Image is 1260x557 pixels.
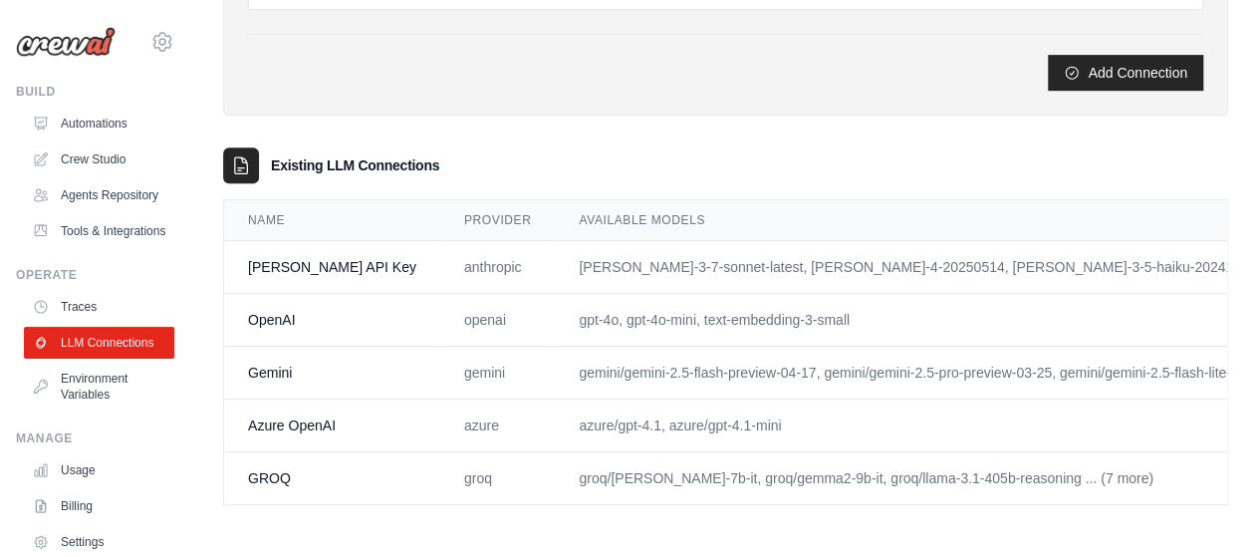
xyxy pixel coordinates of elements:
a: LLM Connections [24,327,174,359]
td: azure [440,400,555,452]
a: Crew Studio [24,143,174,175]
div: Manage [16,430,174,446]
th: Provider [440,200,555,241]
td: [PERSON_NAME] API Key [224,241,440,294]
a: Billing [24,490,174,522]
div: Build [16,84,174,100]
a: Agents Repository [24,179,174,211]
button: Add Connection [1048,55,1203,91]
a: Environment Variables [24,363,174,411]
a: Automations [24,108,174,139]
th: Name [224,200,440,241]
td: GROQ [224,452,440,505]
td: groq [440,452,555,505]
td: gemini [440,347,555,400]
a: Usage [24,454,174,486]
td: Azure OpenAI [224,400,440,452]
a: Traces [24,291,174,323]
img: Logo [16,27,116,57]
td: anthropic [440,241,555,294]
a: Tools & Integrations [24,215,174,247]
td: OpenAI [224,294,440,347]
td: openai [440,294,555,347]
div: Operate [16,267,174,283]
h3: Existing LLM Connections [271,155,439,175]
td: Gemini [224,347,440,400]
